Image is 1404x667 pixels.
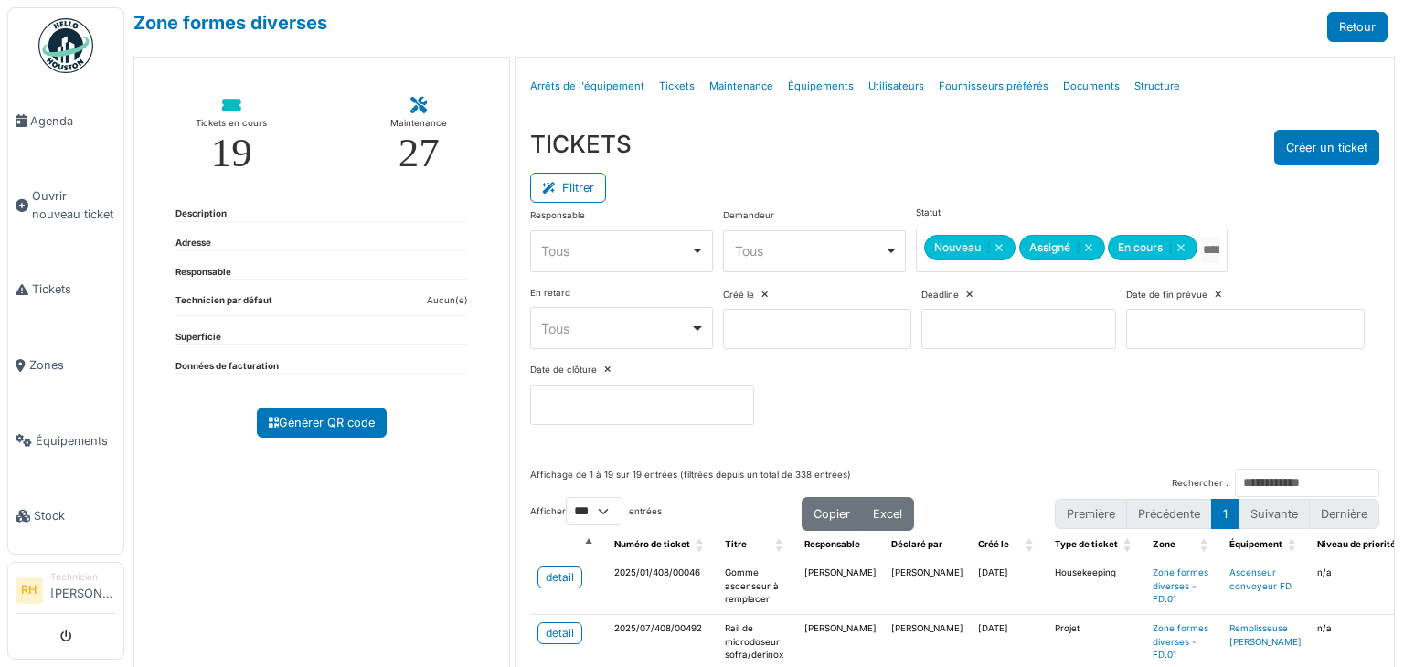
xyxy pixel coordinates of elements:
a: Ouvrir nouveau ticket [8,159,123,252]
a: Générer QR code [257,408,387,438]
span: Zones [29,356,116,374]
button: Remove item: 'ongoing' [1170,241,1191,254]
span: Titre: Activate to sort [775,531,786,559]
div: 19 [211,132,252,174]
div: Maintenance [390,114,447,132]
li: [PERSON_NAME] [50,570,116,609]
a: Agenda [8,83,123,159]
button: Copier [802,497,862,531]
input: Tous [1201,237,1219,263]
span: Déclaré par [891,539,942,549]
a: detail [537,622,582,644]
button: 1 [1211,499,1239,529]
a: Documents [1056,65,1127,108]
div: Technicien [50,570,116,584]
a: Tickets [8,252,123,328]
span: Équipement: Activate to sort [1288,531,1299,559]
div: Affichage de 1 à 19 sur 19 entrées (filtrées depuis un total de 338 entrées) [530,469,851,497]
button: Remove item: 'new' [988,241,1009,254]
span: Créé le: Activate to sort [1026,531,1037,559]
td: [PERSON_NAME] [797,559,884,615]
li: RH [16,577,43,604]
td: [DATE] [971,559,1048,615]
span: Équipement [1229,539,1282,549]
button: Créer un ticket [1274,130,1379,165]
div: 27 [399,132,440,174]
a: detail [537,566,582,588]
button: Remove item: 'assigned' [1078,241,1099,254]
span: Numéro de ticket [614,539,690,549]
label: Statut [916,206,941,220]
img: Badge_color-CXgf-gQk.svg [38,18,93,73]
label: Créé le [723,289,754,302]
div: Tous [541,241,690,260]
div: detail [546,625,574,641]
button: Excel [861,497,914,531]
span: Responsable [804,539,860,549]
span: Copier [814,507,850,521]
a: Équipements [8,403,123,479]
span: Titre [725,539,747,549]
label: Date de fin prévue [1126,289,1207,302]
label: Afficher entrées [530,497,662,525]
div: En cours [1108,235,1197,260]
a: Zone formes diverses [133,12,327,34]
span: Équipements [36,432,116,450]
a: Maintenance 27 [376,83,463,188]
span: Zone: Activate to sort [1200,531,1211,559]
a: Maintenance [702,65,781,108]
span: Créé le [978,539,1009,549]
div: Tickets en cours [196,114,267,132]
a: Utilisateurs [861,65,931,108]
dt: Adresse [175,237,211,250]
label: En retard [530,287,570,301]
a: Tickets en cours 19 [181,83,282,188]
nav: pagination [1055,499,1379,529]
td: Housekeeping [1048,559,1145,615]
dt: Technicien par défaut [175,294,272,315]
dd: Aucun(e) [427,294,468,308]
td: Gomme ascenseur à remplacer [718,559,797,615]
h3: TICKETS [530,130,632,158]
div: detail [546,569,574,586]
dt: Données de facturation [175,360,279,374]
dt: Responsable [175,266,231,280]
div: Tous [541,319,690,338]
a: Structure [1127,65,1187,108]
a: Remplisseuse [PERSON_NAME] [1229,623,1302,647]
label: Deadline [921,289,959,302]
dt: Superficie [175,331,221,344]
label: Demandeur [723,209,774,223]
span: Ouvrir nouveau ticket [32,187,116,222]
label: Responsable [530,209,585,223]
span: Tickets [32,281,116,298]
td: 2025/01/408/00046 [607,559,718,615]
span: Niveau de priorité [1317,539,1396,549]
a: Arrêts de l'équipement [523,65,652,108]
span: Type de ticket [1055,539,1118,549]
a: Tickets [652,65,702,108]
a: Retour [1327,12,1388,42]
a: Stock [8,479,123,555]
span: Zone [1153,539,1175,549]
dt: Description [175,207,227,221]
a: Équipements [781,65,861,108]
div: Tous [735,241,884,260]
div: Assigné [1019,235,1105,260]
span: Agenda [30,112,116,130]
a: Ascenseur convoyeur FD [1229,567,1292,591]
span: Type de ticket: Activate to sort [1123,531,1134,559]
span: Excel [873,507,902,521]
a: Zone formes diverses - FD.01 [1153,567,1208,604]
label: Rechercher : [1172,477,1228,491]
a: Zones [8,327,123,403]
a: Fournisseurs préférés [931,65,1056,108]
span: Stock [34,507,116,524]
td: [PERSON_NAME] [884,559,971,615]
div: Nouveau [924,235,1016,260]
select: Afficherentrées [566,497,622,525]
label: Date de clôture [530,364,597,377]
a: RH Technicien[PERSON_NAME] [16,570,116,614]
span: Numéro de ticket: Activate to sort [696,531,707,559]
a: Zone formes diverses - FD.01 [1153,623,1208,660]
